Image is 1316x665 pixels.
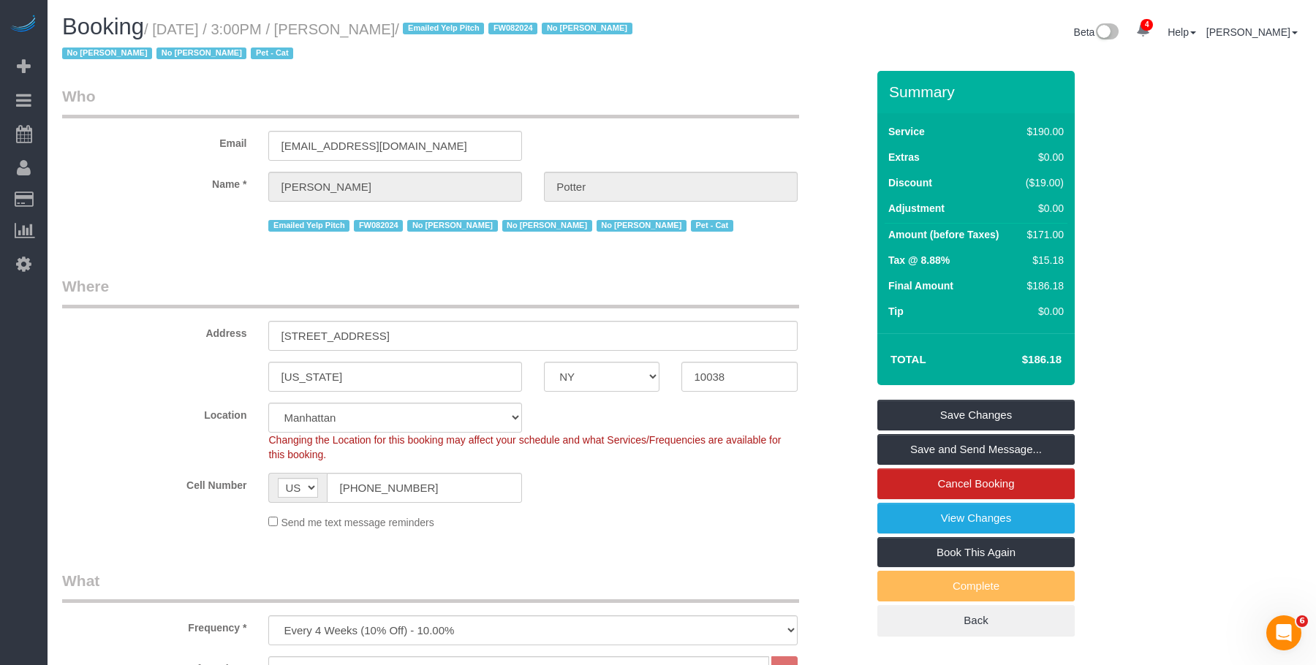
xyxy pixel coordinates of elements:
small: / [DATE] / 3:00PM / [PERSON_NAME] [62,21,637,62]
span: No [PERSON_NAME] [542,23,632,34]
a: Back [877,605,1075,636]
span: Send me text message reminders [281,517,434,528]
label: Tax @ 8.88% [888,253,950,267]
label: Email [51,131,257,151]
label: Amount (before Taxes) [888,227,999,242]
legend: Where [62,275,799,308]
span: 4 [1141,19,1153,31]
span: Emailed Yelp Pitch [403,23,484,34]
div: ($19.00) [1020,175,1064,190]
a: Help [1168,26,1196,38]
a: View Changes [877,503,1075,533]
div: $0.00 [1020,304,1064,319]
legend: What [62,570,799,603]
legend: Who [62,85,799,118]
a: [PERSON_NAME] [1206,26,1298,38]
label: Adjustment [888,201,945,216]
input: Email [268,131,522,161]
img: New interface [1094,23,1119,42]
span: Emailed Yelp Pitch [268,220,349,232]
span: No [PERSON_NAME] [156,47,246,59]
strong: Total [890,353,926,365]
div: $0.00 [1020,201,1064,216]
div: $190.00 [1020,124,1064,139]
input: Cell Number [327,473,522,503]
a: Cancel Booking [877,468,1075,499]
h4: $186.18 [978,354,1062,366]
h3: Summary [889,83,1067,100]
span: No [PERSON_NAME] [407,220,497,232]
label: Frequency * [51,615,257,635]
span: 6 [1296,615,1308,627]
label: Location [51,403,257,422]
input: First Name [268,172,522,202]
span: No [PERSON_NAME] [62,47,152,59]
input: City [268,362,522,392]
div: $171.00 [1020,227,1064,242]
span: FW082024 [354,220,403,232]
span: Pet - Cat [691,220,733,232]
div: $0.00 [1020,150,1064,164]
label: Discount [888,175,932,190]
input: Last Name [544,172,798,202]
div: $186.18 [1020,278,1064,293]
label: Extras [888,150,920,164]
label: Address [51,321,257,341]
span: Pet - Cat [251,47,293,59]
span: Changing the Location for this booking may affect your schedule and what Services/Frequencies are... [268,434,781,460]
a: Save and Send Message... [877,434,1075,465]
span: No [PERSON_NAME] [597,220,687,232]
span: No [PERSON_NAME] [502,220,592,232]
img: Automaid Logo [9,15,38,35]
span: FW082024 [488,23,537,34]
input: Zip Code [681,362,797,392]
a: Beta [1074,26,1119,38]
label: Tip [888,304,904,319]
label: Final Amount [888,278,953,293]
a: Book This Again [877,537,1075,568]
a: 4 [1129,15,1157,47]
label: Cell Number [51,473,257,493]
label: Service [888,124,925,139]
span: Booking [62,14,144,39]
label: Name * [51,172,257,191]
div: $15.18 [1020,253,1064,267]
iframe: Intercom live chat [1266,615,1301,650]
a: Save Changes [877,400,1075,430]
